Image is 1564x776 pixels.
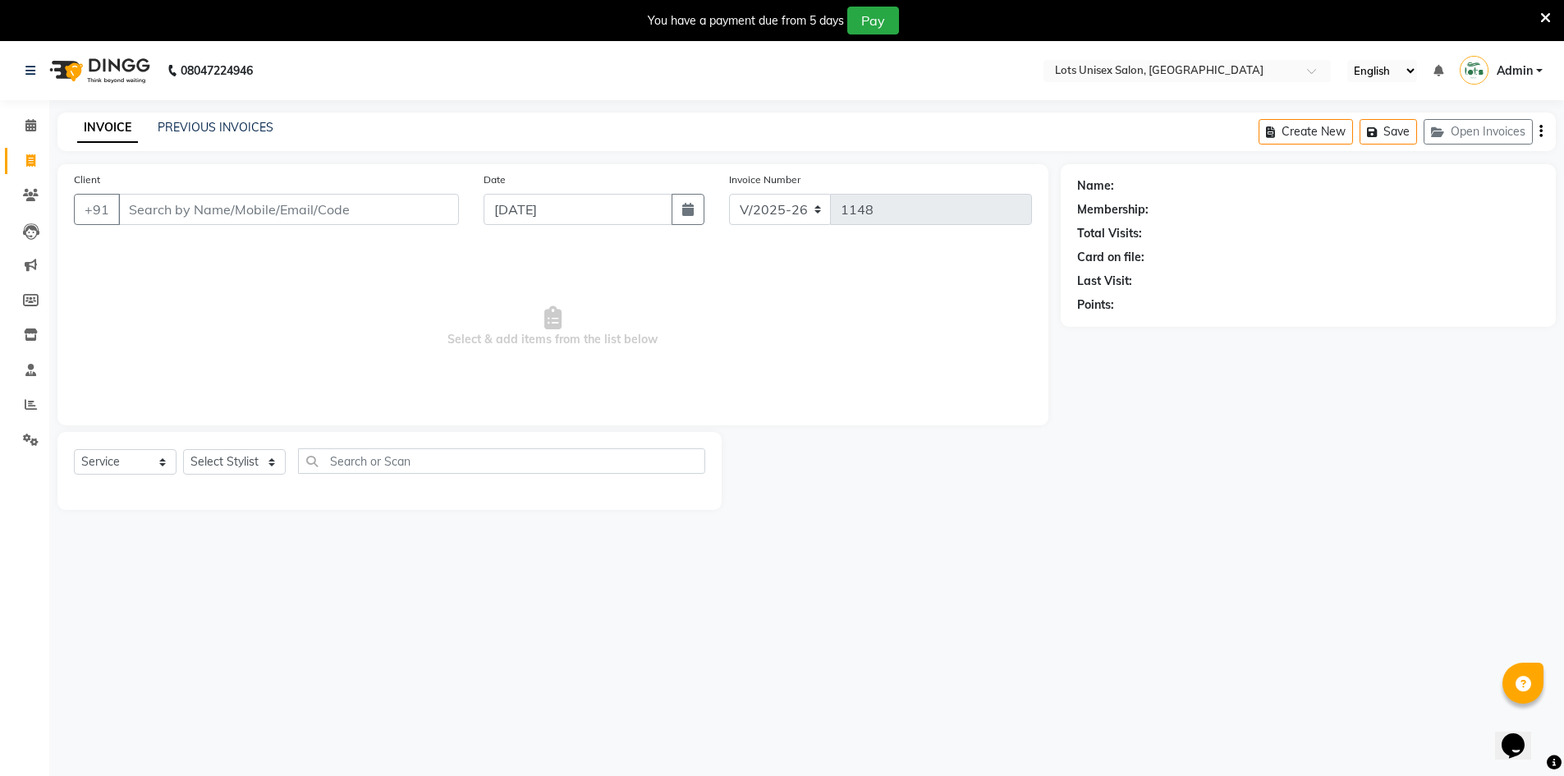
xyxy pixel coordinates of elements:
div: Name: [1077,177,1114,195]
div: Last Visit: [1077,273,1132,290]
span: Select & add items from the list below [74,245,1032,409]
iframe: chat widget [1495,710,1548,760]
button: Create New [1259,119,1353,145]
span: Admin [1497,62,1533,80]
a: PREVIOUS INVOICES [158,120,273,135]
input: Search or Scan [298,448,705,474]
div: Points: [1077,296,1114,314]
b: 08047224946 [181,48,253,94]
div: You have a payment due from 5 days [648,12,844,30]
img: Admin [1460,56,1488,85]
label: Invoice Number [729,172,800,187]
label: Date [484,172,506,187]
a: INVOICE [77,113,138,143]
button: Pay [847,7,899,34]
div: Total Visits: [1077,225,1142,242]
div: Card on file: [1077,249,1144,266]
button: +91 [74,194,120,225]
img: logo [42,48,154,94]
button: Open Invoices [1424,119,1533,145]
button: Save [1360,119,1417,145]
input: Search by Name/Mobile/Email/Code [118,194,459,225]
label: Client [74,172,100,187]
div: Membership: [1077,201,1149,218]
